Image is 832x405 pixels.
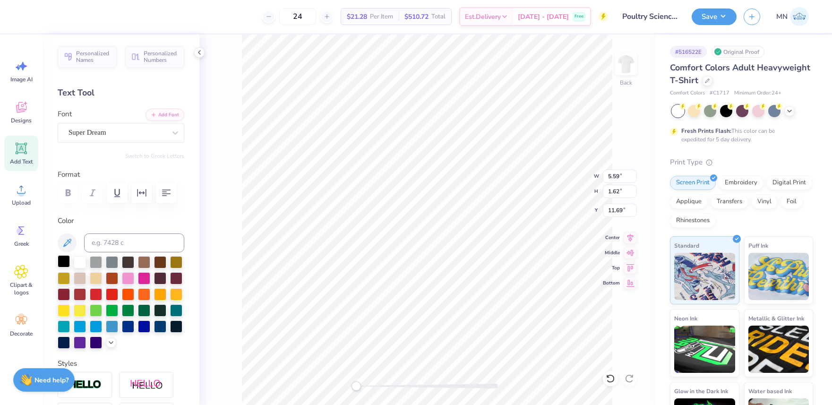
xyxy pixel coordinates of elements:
img: Back [617,55,635,74]
strong: Fresh Prints Flash: [681,127,731,135]
div: Applique [670,195,708,209]
strong: Need help? [34,376,69,385]
div: Screen Print [670,176,716,190]
img: Stroke [69,379,102,390]
span: Comfort Colors Adult Heavyweight T-Shirt [670,62,810,86]
span: Total [431,12,446,22]
span: Metallic & Glitter Ink [748,313,804,323]
a: MN [772,7,813,26]
span: MN [776,11,788,22]
label: Format [58,169,184,180]
img: Standard [674,253,735,300]
span: Free [575,13,583,20]
div: Embroidery [719,176,763,190]
span: Top [603,264,620,272]
span: $510.72 [404,12,429,22]
span: Greek [14,240,29,248]
span: # C1717 [710,89,729,97]
img: Metallic & Glitter Ink [748,326,809,373]
span: Add Text [10,158,33,165]
label: Styles [58,358,77,369]
span: Middle [603,249,620,257]
img: Puff Ink [748,253,809,300]
img: Shadow [130,379,163,391]
span: Puff Ink [748,241,768,250]
button: Personalized Numbers [125,46,184,68]
div: # 516522E [670,46,707,58]
div: Digital Print [766,176,812,190]
button: Save [692,9,737,25]
div: Vinyl [751,195,778,209]
label: Color [58,215,184,226]
span: Water based Ink [748,386,792,396]
span: Decorate [10,330,33,337]
div: Print Type [670,157,813,168]
span: Minimum Order: 24 + [734,89,781,97]
div: Accessibility label [352,381,361,391]
span: Upload [12,199,31,207]
div: This color can be expedited for 5 day delivery. [681,127,798,144]
button: Personalized Names [58,46,117,68]
span: Center [603,234,620,241]
span: Neon Ink [674,313,697,323]
img: Neon Ink [674,326,735,373]
span: Image AI [10,76,33,83]
span: Glow in the Dark Ink [674,386,728,396]
div: Back [620,78,632,87]
div: Original Proof [712,46,764,58]
button: Switch to Greek Letters [125,152,184,160]
button: Add Font [146,109,184,121]
span: Standard [674,241,699,250]
div: Text Tool [58,86,184,99]
input: – – [279,8,316,25]
label: Font [58,109,72,120]
div: Rhinestones [670,214,716,228]
span: $21.28 [347,12,367,22]
span: [DATE] - [DATE] [518,12,569,22]
span: Per Item [370,12,393,22]
input: e.g. 7428 c [84,233,184,252]
span: Est. Delivery [465,12,501,22]
span: Bottom [603,279,620,287]
input: Untitled Design [615,7,685,26]
span: Personalized Names [76,50,111,63]
span: Comfort Colors [670,89,705,97]
span: Designs [11,117,32,124]
span: Clipart & logos [6,281,37,296]
div: Transfers [711,195,748,209]
span: Personalized Numbers [144,50,179,63]
img: Mark Navarro [790,7,809,26]
div: Foil [781,195,803,209]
